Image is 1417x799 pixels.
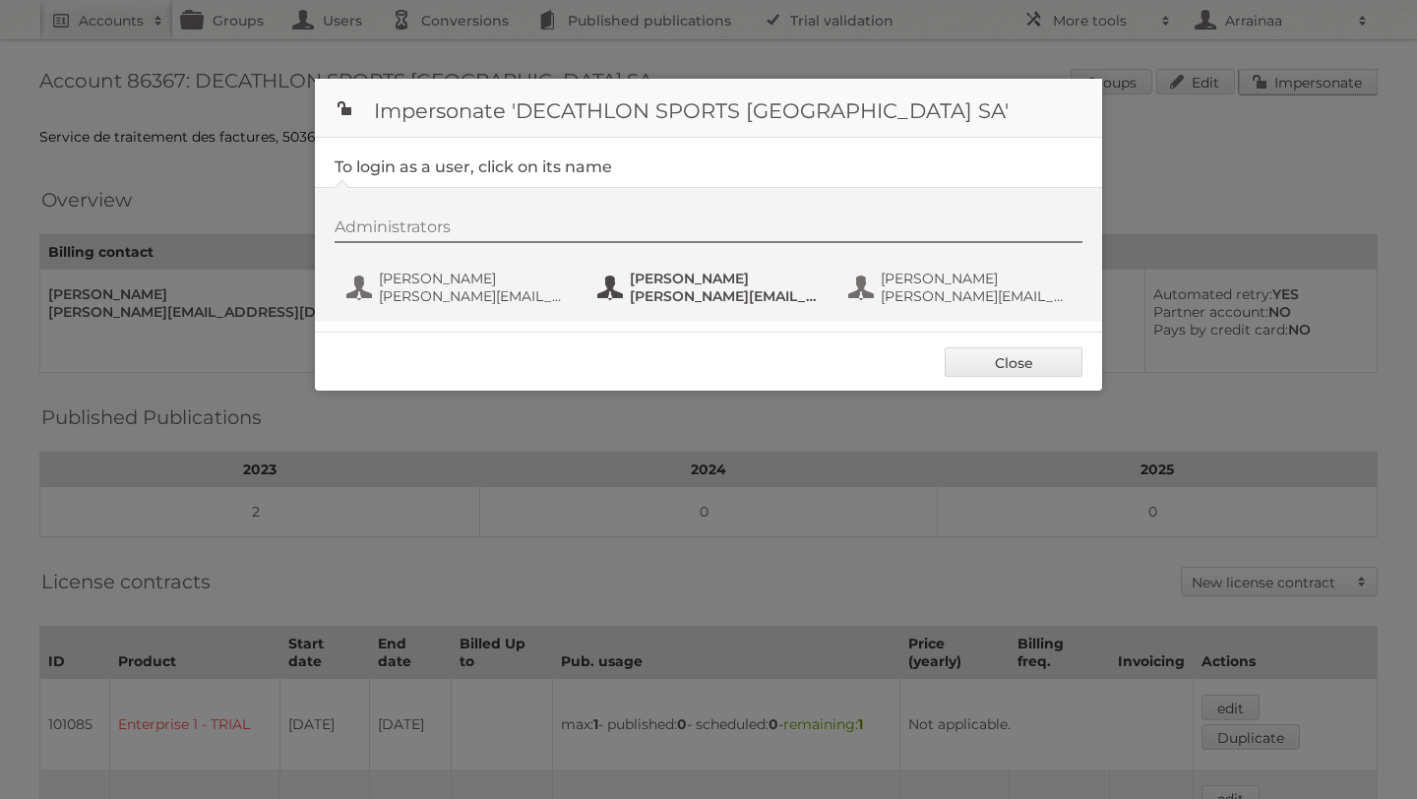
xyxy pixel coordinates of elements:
legend: To login as a user, click on its name [335,157,612,176]
span: [PERSON_NAME][EMAIL_ADDRESS][DOMAIN_NAME] [881,287,1072,305]
a: Close [945,347,1082,377]
button: [PERSON_NAME] [PERSON_NAME][EMAIL_ADDRESS][DOMAIN_NAME] [344,268,576,307]
button: [PERSON_NAME] [PERSON_NAME][EMAIL_ADDRESS][DOMAIN_NAME] [595,268,827,307]
span: [PERSON_NAME] [881,270,1072,287]
div: Administrators [335,217,1082,243]
button: [PERSON_NAME] [PERSON_NAME][EMAIL_ADDRESS][DOMAIN_NAME] [846,268,1078,307]
h1: Impersonate 'DECATHLON SPORTS [GEOGRAPHIC_DATA] SA' [315,79,1102,138]
span: [PERSON_NAME] [379,270,570,287]
span: [PERSON_NAME][EMAIL_ADDRESS][DOMAIN_NAME] [379,287,570,305]
span: [PERSON_NAME] [630,270,821,287]
span: [PERSON_NAME][EMAIL_ADDRESS][DOMAIN_NAME] [630,287,821,305]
